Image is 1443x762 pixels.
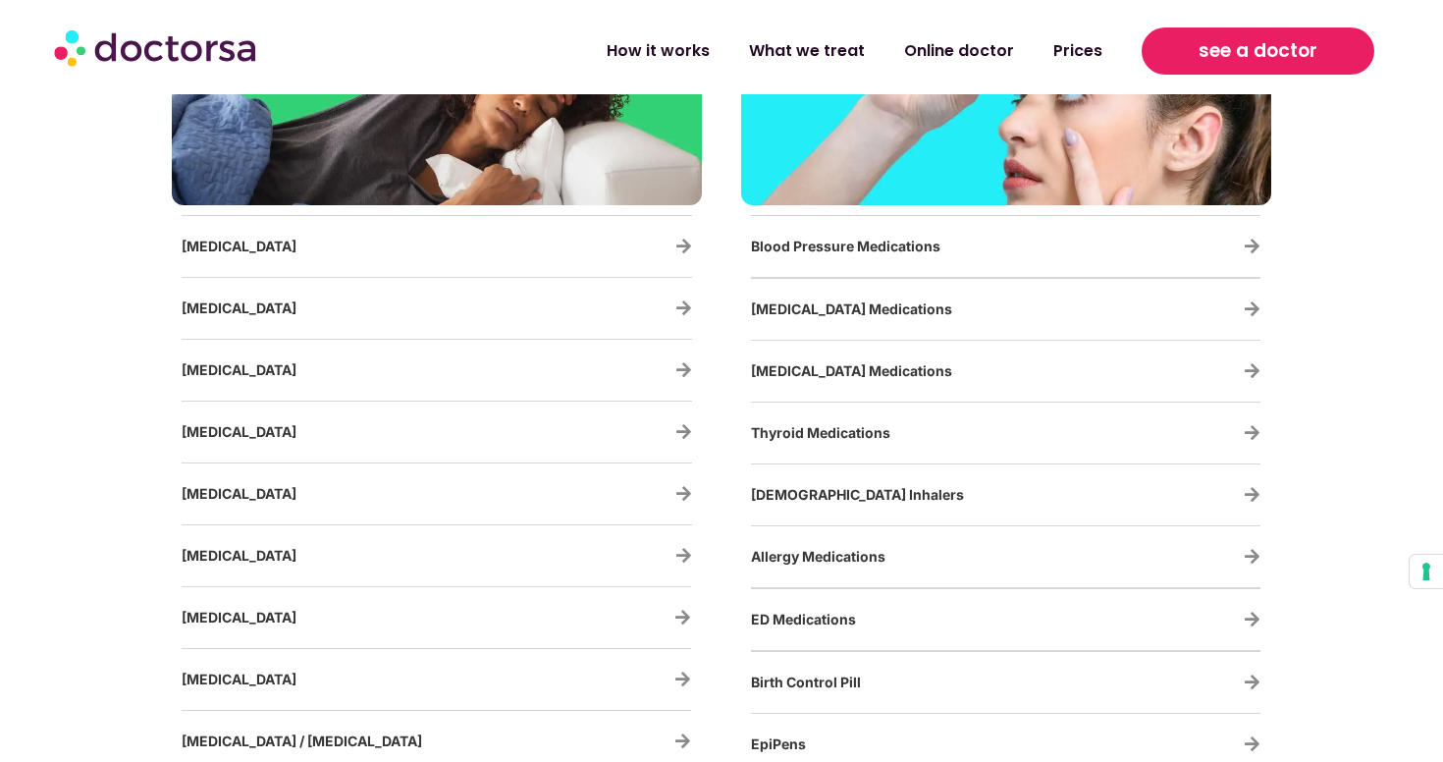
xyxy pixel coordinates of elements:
a: Sinus Infection [675,547,692,564]
a: [MEDICAL_DATA] [182,671,296,687]
a: Diarrhea [674,671,691,687]
a: Cellulitis / Skin Infection [674,733,691,749]
a: [MEDICAL_DATA] [182,609,296,626]
span: Allergy Medications [751,548,885,565]
a: Vaginal Yeast Infections [675,299,692,316]
a: Flu [675,485,692,502]
a: Bacterial Vaginosis [675,423,692,440]
span: [MEDICAL_DATA] Medications [751,300,952,317]
a: see a doctor [1142,27,1374,75]
span: EpiPens [751,735,806,752]
a: [MEDICAL_DATA] [182,299,296,316]
a: [MEDICAL_DATA] [182,485,296,502]
a: Cold Sores [674,609,691,626]
a: [MEDICAL_DATA] [182,361,296,378]
a: [MEDICAL_DATA] / [MEDICAL_DATA] [182,733,422,749]
span: ED Medications [751,611,856,627]
span: see a doctor [1199,35,1317,67]
a: Prices [1034,28,1122,74]
a: What we treat [729,28,884,74]
span: [DEMOGRAPHIC_DATA] Inhalers [751,486,964,503]
a: How it works [587,28,729,74]
button: Your consent preferences for tracking technologies [1410,555,1443,588]
a: Urinary Tract Infections [675,238,692,254]
a: [MEDICAL_DATA] [182,423,296,440]
a: Strep Throat [675,361,692,378]
span: [MEDICAL_DATA] Medications [751,362,952,379]
nav: Menu [382,28,1122,74]
a: [MEDICAL_DATA] [182,547,296,564]
span: Blood Pressure Medications [751,238,940,254]
a: [MEDICAL_DATA] [182,238,296,254]
a: Online doctor [884,28,1034,74]
span: Birth Control Pill [751,674,861,690]
span: Thyroid Medications [751,424,890,441]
